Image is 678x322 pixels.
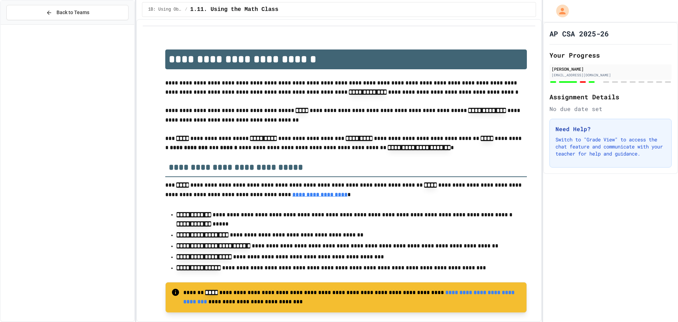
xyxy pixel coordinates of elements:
[148,7,182,12] span: 1B: Using Objects and Methods
[185,7,187,12] span: /
[549,29,609,39] h1: AP CSA 2025-26
[555,125,666,133] h3: Need Help?
[549,3,571,19] div: My Account
[549,105,672,113] div: No due date set
[549,92,672,102] h2: Assignment Details
[549,50,672,60] h2: Your Progress
[190,5,279,14] span: 1.11. Using the Math Class
[552,66,670,72] div: [PERSON_NAME]
[6,5,129,20] button: Back to Teams
[56,9,89,16] span: Back to Teams
[555,136,666,157] p: Switch to "Grade View" to access the chat feature and communicate with your teacher for help and ...
[552,72,670,78] div: [EMAIL_ADDRESS][DOMAIN_NAME]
